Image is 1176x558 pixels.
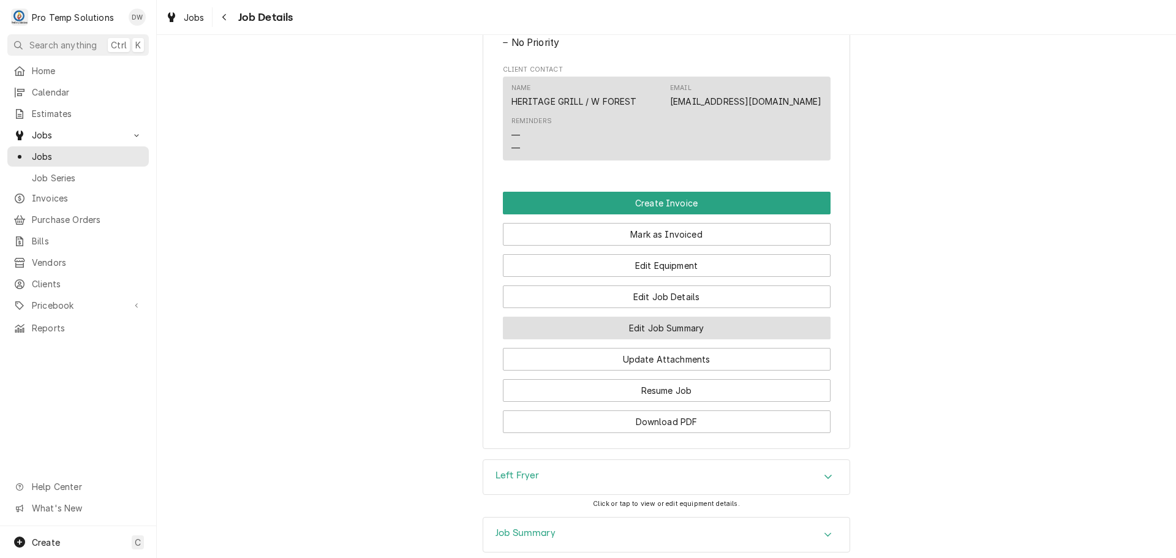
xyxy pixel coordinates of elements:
[7,104,149,124] a: Estimates
[32,256,143,269] span: Vendors
[503,379,831,402] button: Resume Job
[215,7,235,27] button: Navigate back
[32,299,124,312] span: Pricebook
[184,11,205,24] span: Jobs
[32,150,143,163] span: Jobs
[7,125,149,145] a: Go to Jobs
[503,223,831,246] button: Mark as Invoiced
[135,39,141,51] span: K
[135,536,141,549] span: C
[503,402,831,433] div: Button Group Row
[7,82,149,102] a: Calendar
[129,9,146,26] div: Dana Williams's Avatar
[32,86,143,99] span: Calendar
[503,65,831,75] span: Client Contact
[7,252,149,273] a: Vendors
[29,39,97,51] span: Search anything
[160,7,209,28] a: Jobs
[503,192,831,214] button: Create Invoice
[503,348,831,371] button: Update Attachments
[503,23,831,50] div: Priority
[503,339,831,371] div: Button Group Row
[7,295,149,315] a: Go to Pricebook
[32,129,124,141] span: Jobs
[111,39,127,51] span: Ctrl
[32,322,143,334] span: Reports
[503,77,831,166] div: Client Contact List
[503,254,831,277] button: Edit Equipment
[670,83,692,93] div: Email
[511,141,520,154] div: —
[511,95,637,108] div: HERITAGE GRILL / W FOREST
[7,188,149,208] a: Invoices
[496,527,556,539] h3: Job Summary
[511,116,552,154] div: Reminders
[503,246,831,277] div: Button Group Row
[235,9,293,26] span: Job Details
[7,146,149,167] a: Jobs
[7,231,149,251] a: Bills
[7,34,149,56] button: Search anythingCtrlK
[32,64,143,77] span: Home
[483,459,850,495] div: Left Fryer
[503,410,831,433] button: Download PDF
[483,460,850,494] button: Accordion Details Expand Trigger
[511,129,520,141] div: —
[503,371,831,402] div: Button Group Row
[32,213,143,226] span: Purchase Orders
[7,477,149,497] a: Go to Help Center
[503,277,831,308] div: Button Group Row
[503,77,831,160] div: Contact
[7,209,149,230] a: Purchase Orders
[32,107,143,120] span: Estimates
[7,274,149,294] a: Clients
[7,61,149,81] a: Home
[670,96,821,107] a: [EMAIL_ADDRESS][DOMAIN_NAME]
[32,192,143,205] span: Invoices
[511,83,637,108] div: Name
[503,317,831,339] button: Edit Job Summary
[483,517,850,552] div: Job Summary
[503,192,831,433] div: Button Group
[129,9,146,26] div: DW
[11,9,28,26] div: P
[32,235,143,247] span: Bills
[503,308,831,339] div: Button Group Row
[32,11,114,24] div: Pro Temp Solutions
[7,498,149,518] a: Go to What's New
[483,518,850,552] button: Accordion Details Expand Trigger
[483,460,850,494] div: Accordion Header
[503,65,831,166] div: Client Contact
[503,192,831,214] div: Button Group Row
[483,518,850,552] div: Accordion Header
[32,277,143,290] span: Clients
[670,83,821,108] div: Email
[32,480,141,493] span: Help Center
[496,470,540,481] h3: Left Fryer
[503,36,831,50] span: Priority
[503,36,831,50] div: No Priority
[7,168,149,188] a: Job Series
[32,502,141,515] span: What's New
[503,214,831,246] div: Button Group Row
[32,172,143,184] span: Job Series
[511,116,552,126] div: Reminders
[593,500,740,508] span: Click or tap to view or edit equipment details.
[32,537,60,548] span: Create
[503,285,831,308] button: Edit Job Details
[7,318,149,338] a: Reports
[511,83,531,93] div: Name
[11,9,28,26] div: Pro Temp Solutions's Avatar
